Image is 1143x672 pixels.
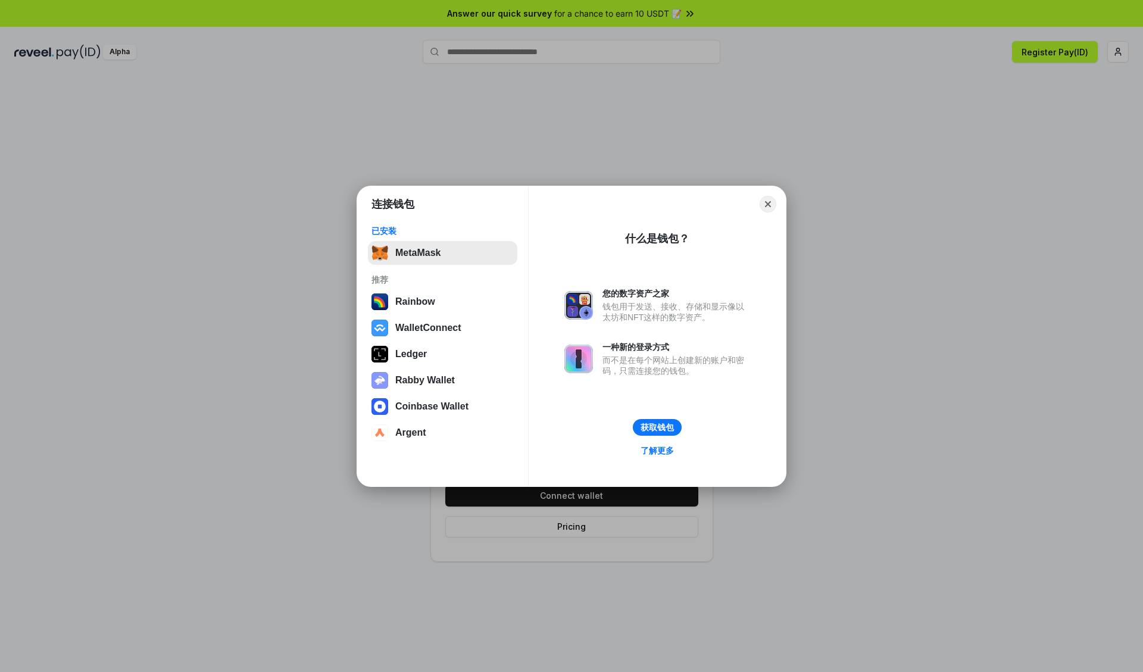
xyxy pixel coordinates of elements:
[371,197,414,211] h1: 连接钱包
[371,274,514,285] div: 推荐
[371,398,388,415] img: svg+xml,%3Csvg%20width%3D%2228%22%20height%3D%2228%22%20viewBox%3D%220%200%2028%2028%22%20fill%3D...
[395,401,469,412] div: Coinbase Wallet
[371,372,388,389] img: svg+xml,%3Csvg%20xmlns%3D%22http%3A%2F%2Fwww.w3.org%2F2000%2Fsvg%22%20fill%3D%22none%22%20viewBox...
[602,301,750,323] div: 钱包用于发送、接收、存储和显示像以太坊和NFT这样的数字资产。
[395,375,455,386] div: Rabby Wallet
[602,355,750,376] div: 而不是在每个网站上创建新的账户和密码，只需连接您的钱包。
[564,345,593,373] img: svg+xml,%3Csvg%20xmlns%3D%22http%3A%2F%2Fwww.w3.org%2F2000%2Fsvg%22%20fill%3D%22none%22%20viewBox...
[395,323,461,333] div: WalletConnect
[625,232,689,246] div: 什么是钱包？
[371,424,388,441] img: svg+xml,%3Csvg%20width%3D%2228%22%20height%3D%2228%22%20viewBox%3D%220%200%2028%2028%22%20fill%3D...
[371,346,388,362] img: svg+xml,%3Csvg%20xmlns%3D%22http%3A%2F%2Fwww.w3.org%2F2000%2Fsvg%22%20width%3D%2228%22%20height%3...
[371,245,388,261] img: svg+xml,%3Csvg%20fill%3D%22none%22%20height%3D%2233%22%20viewBox%3D%220%200%2035%2033%22%20width%...
[633,443,681,458] a: 了解更多
[368,241,517,265] button: MetaMask
[371,293,388,310] img: svg+xml,%3Csvg%20width%3D%22120%22%20height%3D%22120%22%20viewBox%3D%220%200%20120%20120%22%20fil...
[395,427,426,438] div: Argent
[395,296,435,307] div: Rainbow
[368,316,517,340] button: WalletConnect
[641,445,674,456] div: 了解更多
[395,248,441,258] div: MetaMask
[760,196,776,212] button: Close
[371,320,388,336] img: svg+xml,%3Csvg%20width%3D%2228%22%20height%3D%2228%22%20viewBox%3D%220%200%2028%2028%22%20fill%3D...
[395,349,427,360] div: Ledger
[368,342,517,366] button: Ledger
[633,419,682,436] button: 获取钱包
[368,368,517,392] button: Rabby Wallet
[602,342,750,352] div: 一种新的登录方式
[371,226,514,236] div: 已安装
[368,421,517,445] button: Argent
[368,395,517,418] button: Coinbase Wallet
[602,288,750,299] div: 您的数字资产之家
[564,291,593,320] img: svg+xml,%3Csvg%20xmlns%3D%22http%3A%2F%2Fwww.w3.org%2F2000%2Fsvg%22%20fill%3D%22none%22%20viewBox...
[641,422,674,433] div: 获取钱包
[368,290,517,314] button: Rainbow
